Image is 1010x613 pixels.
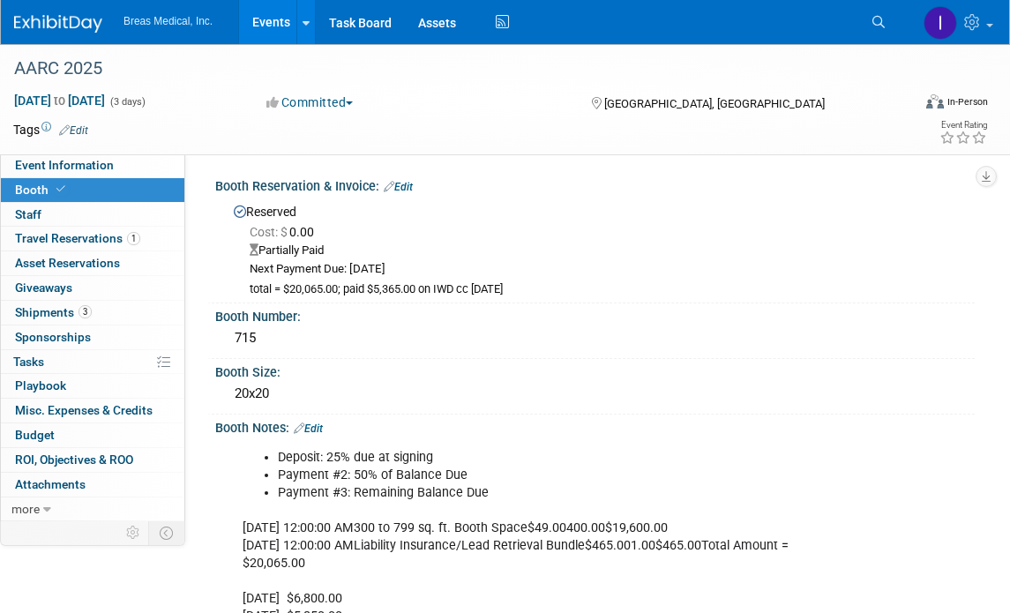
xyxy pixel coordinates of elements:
[939,121,987,130] div: Event Rating
[836,92,988,118] div: Event Format
[15,207,41,221] span: Staff
[15,452,133,467] span: ROI, Objectives & ROO
[11,502,40,516] span: more
[15,256,120,270] span: Asset Reservations
[13,355,44,369] span: Tasks
[1,276,184,300] a: Giveaways
[260,93,360,111] button: Committed
[228,325,961,352] div: 715
[215,415,975,437] div: Booth Notes:
[13,93,106,108] span: [DATE] [DATE]
[118,521,149,544] td: Personalize Event Tab Strip
[250,261,961,278] div: Next Payment Due: [DATE]
[604,97,825,110] span: [GEOGRAPHIC_DATA], [GEOGRAPHIC_DATA]
[215,173,975,196] div: Booth Reservation & Invoice:
[56,184,65,194] i: Booth reservation complete
[15,403,153,417] span: Misc. Expenses & Credits
[1,178,184,202] a: Booth
[250,243,961,259] div: Partially Paid
[15,378,66,392] span: Playbook
[79,305,92,318] span: 3
[215,359,975,381] div: Booth Size:
[51,93,68,108] span: to
[1,497,184,521] a: more
[384,181,413,193] a: Edit
[15,183,69,197] span: Booth
[1,448,184,472] a: ROI, Objectives & ROO
[215,303,975,325] div: Booth Number:
[250,225,321,239] span: 0.00
[8,53,893,85] div: AARC 2025
[1,251,184,275] a: Asset Reservations
[1,203,184,227] a: Staff
[1,301,184,325] a: Shipments3
[15,231,140,245] span: Travel Reservations
[123,15,213,27] span: Breas Medical, Inc.
[15,428,55,442] span: Budget
[15,158,114,172] span: Event Information
[228,198,961,297] div: Reserved
[127,232,140,245] span: 1
[15,280,72,295] span: Giveaways
[294,422,323,435] a: Edit
[924,6,957,40] img: Inga Dolezar
[1,423,184,447] a: Budget
[278,467,811,484] li: Payment #2: 50% of Balance Due
[1,153,184,177] a: Event Information
[15,330,91,344] span: Sponsorships
[14,15,102,33] img: ExhibitDay
[15,477,86,491] span: Attachments
[1,473,184,497] a: Attachments
[278,484,811,502] li: Payment #3: Remaining Balance Due
[1,399,184,422] a: Misc. Expenses & Credits
[13,121,88,138] td: Tags
[149,521,185,544] td: Toggle Event Tabs
[926,94,944,108] img: Format-Inperson.png
[1,325,184,349] a: Sponsorships
[108,96,146,108] span: (3 days)
[250,282,961,297] div: total = $20,065.00; paid $5,365.00 on IWD cc [DATE]
[15,305,92,319] span: Shipments
[228,380,961,407] div: 20x20
[1,227,184,250] a: Travel Reservations1
[250,225,289,239] span: Cost: $
[59,124,88,137] a: Edit
[946,95,988,108] div: In-Person
[1,350,184,374] a: Tasks
[278,449,811,467] li: Deposit: 25% due at signing
[1,374,184,398] a: Playbook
